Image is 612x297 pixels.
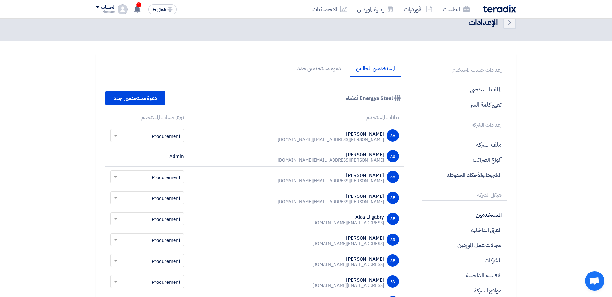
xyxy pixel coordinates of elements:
div: الإعدادات [468,17,498,28]
div: Energya Steel أعضاء [346,94,404,102]
p: مجالات عمل الموردين [422,237,507,253]
div: [PERSON_NAME] [278,152,384,158]
p: تغيير كلمة السر [422,97,507,112]
li: دعوة مستخدمين جدد [291,66,347,77]
div: [PERSON_NAME] [278,193,384,199]
a: الاحصائيات [307,2,352,17]
div: [PERSON_NAME][EMAIL_ADDRESS][DOMAIN_NAME] [278,178,384,184]
div: Hossam [96,10,115,14]
div: [EMAIL_ADDRESS][DOMAIN_NAME] [312,241,384,247]
p: إعدادات حساب المستخدم [422,65,507,75]
img: Teradix logo [483,5,516,13]
span: 1 [136,2,141,7]
div: AA [387,129,399,142]
p: هيكل الشركه [422,190,507,201]
div: [EMAIL_ADDRESS][DOMAIN_NAME] [312,262,384,268]
p: الشروط والأحكام المحفوظة [422,167,507,182]
div: Open chat [585,271,604,291]
div: AE [387,254,399,267]
td: Admin [105,146,189,167]
div: [PERSON_NAME] [278,131,384,137]
div: [EMAIL_ADDRESS][DOMAIN_NAME] [312,220,384,226]
p: الأقسام الداخلية [422,268,507,283]
p: الفرق الداخلية [422,222,507,237]
div: AB [387,150,399,162]
div: [PERSON_NAME] [312,235,384,241]
div: AA [387,171,399,183]
p: إعدادات الشركة [422,120,507,130]
div: AR [387,234,399,246]
a: الطلبات [438,2,475,17]
div: [PERSON_NAME] [312,277,384,283]
div: Alaa El gabry [312,214,384,220]
div: الحساب [101,5,115,10]
p: الشركات [422,253,507,268]
div: AE [387,213,399,225]
th: بيانات المستخدم [189,110,404,125]
div: AE [387,192,399,204]
a: دعوة مستخدمين جدد [105,91,165,105]
p: المستخدمين [422,207,507,222]
p: الملف الشخصي [422,82,507,97]
div: [PERSON_NAME][EMAIL_ADDRESS][DOMAIN_NAME] [278,158,384,163]
a: الأوردرات [399,2,438,17]
div: [PERSON_NAME] [278,172,384,178]
li: المستخدمين الحاليين [350,66,401,77]
th: نوع حساب المستخدم [105,110,189,125]
div: [PERSON_NAME][EMAIL_ADDRESS][DOMAIN_NAME] [278,137,384,143]
div: [EMAIL_ADDRESS][DOMAIN_NAME] [312,283,384,289]
a: إدارة الموردين [352,2,399,17]
img: profile_test.png [118,4,128,14]
p: أنواع الضرائب [422,152,507,167]
span: English [153,7,166,12]
div: EA [387,275,399,288]
p: ملف الشركه [422,137,507,152]
button: English [148,4,177,14]
div: [PERSON_NAME] [312,256,384,262]
div: [PERSON_NAME][EMAIL_ADDRESS][DOMAIN_NAME] [278,199,384,205]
